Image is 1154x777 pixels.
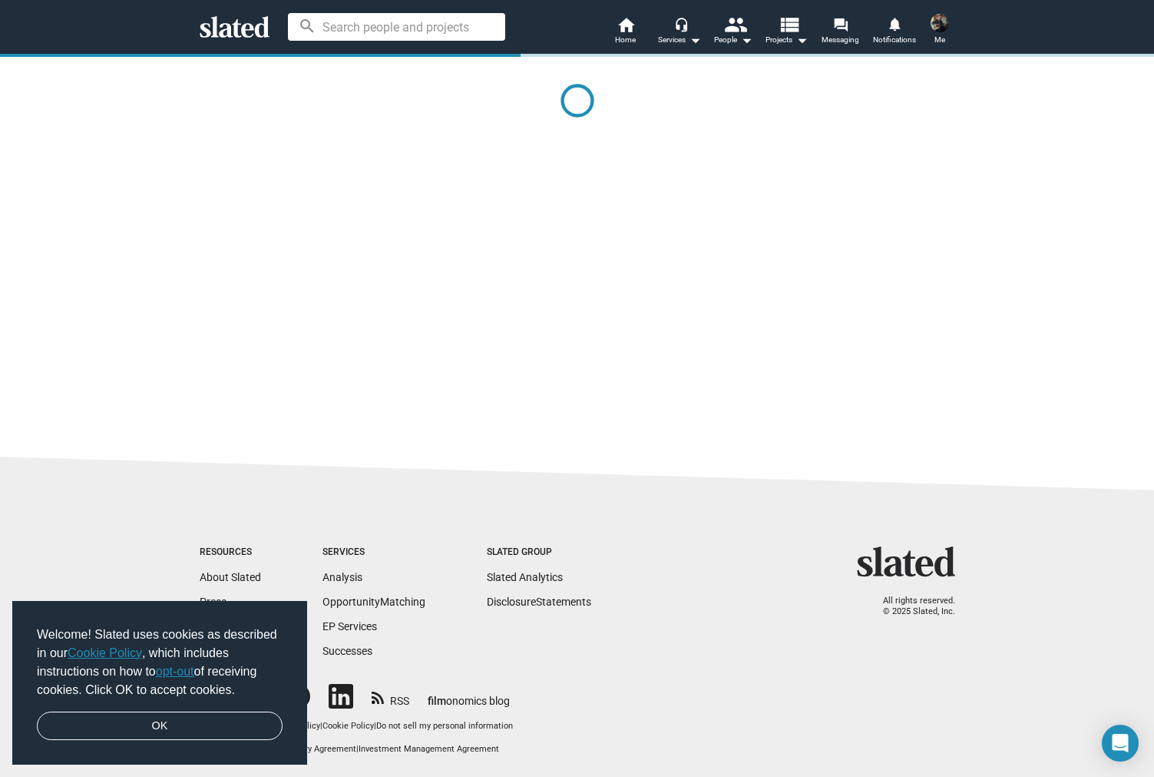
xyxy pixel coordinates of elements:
span: film [428,695,446,707]
div: cookieconsent [12,601,307,765]
a: About Slated [200,571,261,583]
p: All rights reserved. © 2025 Slated, Inc. [867,596,955,618]
span: Welcome! Slated uses cookies as described in our , which includes instructions on how to of recei... [37,626,283,699]
a: EP Services [322,620,377,633]
div: Services [322,546,425,559]
a: Notifications [868,15,921,49]
mat-icon: home [617,15,635,34]
button: William GabouryMe [921,11,958,51]
mat-icon: people [723,13,746,35]
span: | [374,721,376,731]
a: Analysis [322,571,362,583]
button: Services [653,15,706,49]
span: Home [615,31,636,49]
a: OpportunityMatching [322,596,425,608]
input: Search people and projects [288,13,505,41]
div: Services [658,31,701,49]
img: William Gaboury [931,14,949,32]
a: Cookie Policy [68,646,142,659]
a: Successes [322,645,372,657]
a: Slated Analytics [487,571,563,583]
button: Projects [760,15,814,49]
a: DisclosureStatements [487,596,591,608]
a: Home [599,15,653,49]
a: Press [200,596,227,608]
span: | [320,721,322,731]
mat-icon: headset_mic [674,17,688,31]
mat-icon: forum [833,17,848,32]
div: Slated Group [487,546,591,559]
a: dismiss cookie message [37,712,283,741]
span: Projects [765,31,808,49]
mat-icon: arrow_drop_down [737,31,756,49]
a: filmonomics blog [428,682,510,709]
a: Cookie Policy [322,721,374,731]
a: RSS [372,685,409,709]
span: | [356,744,359,754]
a: Investment Management Agreement [359,744,499,754]
mat-icon: arrow_drop_down [792,31,811,49]
a: opt-out [156,665,194,678]
div: Resources [200,546,261,559]
span: Me [934,31,945,49]
div: People [714,31,752,49]
button: Do not sell my personal information [376,721,513,732]
a: Messaging [814,15,868,49]
span: Notifications [873,31,916,49]
mat-icon: arrow_drop_down [686,31,704,49]
button: People [706,15,760,49]
mat-icon: view_list [777,13,799,35]
div: Open Intercom Messenger [1102,725,1139,762]
span: Messaging [822,31,859,49]
mat-icon: notifications [887,16,901,31]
